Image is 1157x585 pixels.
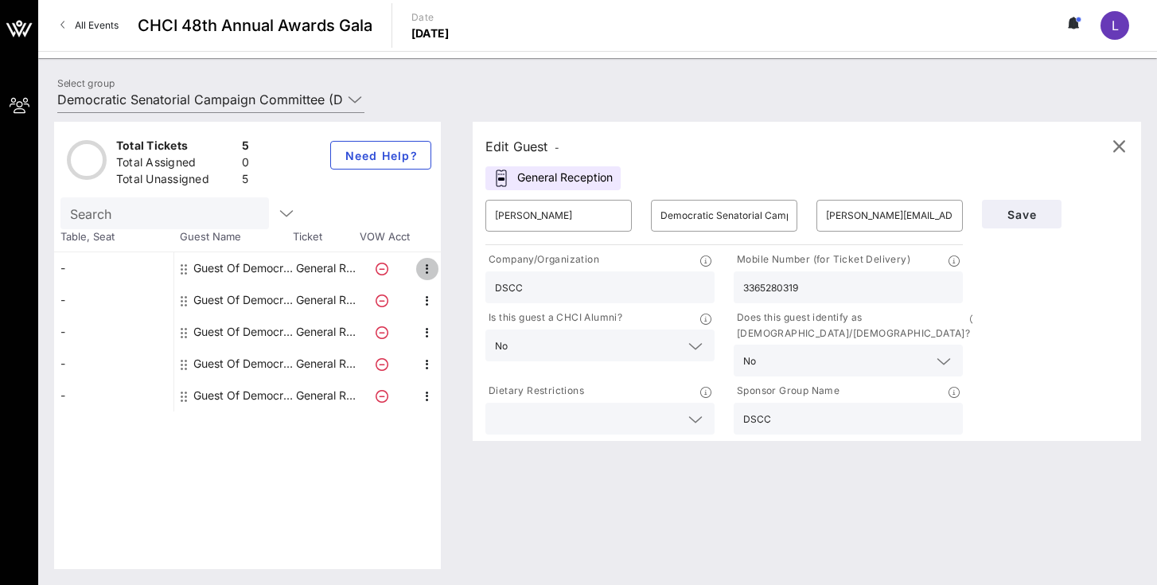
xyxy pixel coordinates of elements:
[356,229,412,245] span: VOW Acct
[344,149,418,162] span: Need Help?
[555,142,559,154] span: -
[193,284,294,316] div: Guest Of Democratic Senatorial Campaign Committee (DSCC)
[734,310,970,341] p: Does this guest identify as [DEMOGRAPHIC_DATA]/[DEMOGRAPHIC_DATA]?
[54,229,173,245] span: Table, Seat
[51,13,128,38] a: All Events
[57,77,115,89] label: Select group
[293,229,356,245] span: Ticket
[242,171,249,191] div: 5
[485,330,715,361] div: No
[485,252,599,268] p: Company/Organization
[1101,11,1129,40] div: L
[193,380,294,411] div: Guest Of Democratic Senatorial Campaign Committee (DSCC)
[982,200,1062,228] button: Save
[173,229,293,245] span: Guest Name
[75,19,119,31] span: All Events
[485,166,621,190] div: General Reception
[242,138,249,158] div: 5
[193,316,294,348] div: Guest Of Democratic Senatorial Campaign Committee (DSCC)
[294,252,357,284] p: General R…
[743,356,756,367] div: No
[116,138,236,158] div: Total Tickets
[54,284,173,316] div: -
[734,252,910,268] p: Mobile Number (for Ticket Delivery)
[660,203,788,228] input: Last Name*
[193,252,294,284] div: Guest Of Democratic Senatorial Campaign Committee (DSCC)
[54,380,173,411] div: -
[294,284,357,316] p: General R…
[294,316,357,348] p: General R…
[294,348,357,380] p: General R…
[193,348,294,380] div: Guest Of Democratic Senatorial Campaign Committee (DSCC)
[54,348,173,380] div: -
[54,252,173,284] div: -
[734,383,840,400] p: Sponsor Group Name
[1112,18,1119,33] span: L
[330,141,431,170] button: Need Help?
[116,171,236,191] div: Total Unassigned
[294,380,357,411] p: General R…
[242,154,249,174] div: 0
[54,316,173,348] div: -
[485,383,584,400] p: Dietary Restrictions
[995,208,1049,221] span: Save
[485,135,559,158] div: Edit Guest
[411,25,450,41] p: [DATE]
[411,10,450,25] p: Date
[734,345,963,376] div: No
[138,14,372,37] span: CHCI 48th Annual Awards Gala
[116,154,236,174] div: Total Assigned
[485,310,622,326] p: Is this guest a CHCI Alumni?
[826,203,953,228] input: Email*
[495,341,508,352] div: No
[495,203,622,228] input: First Name*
